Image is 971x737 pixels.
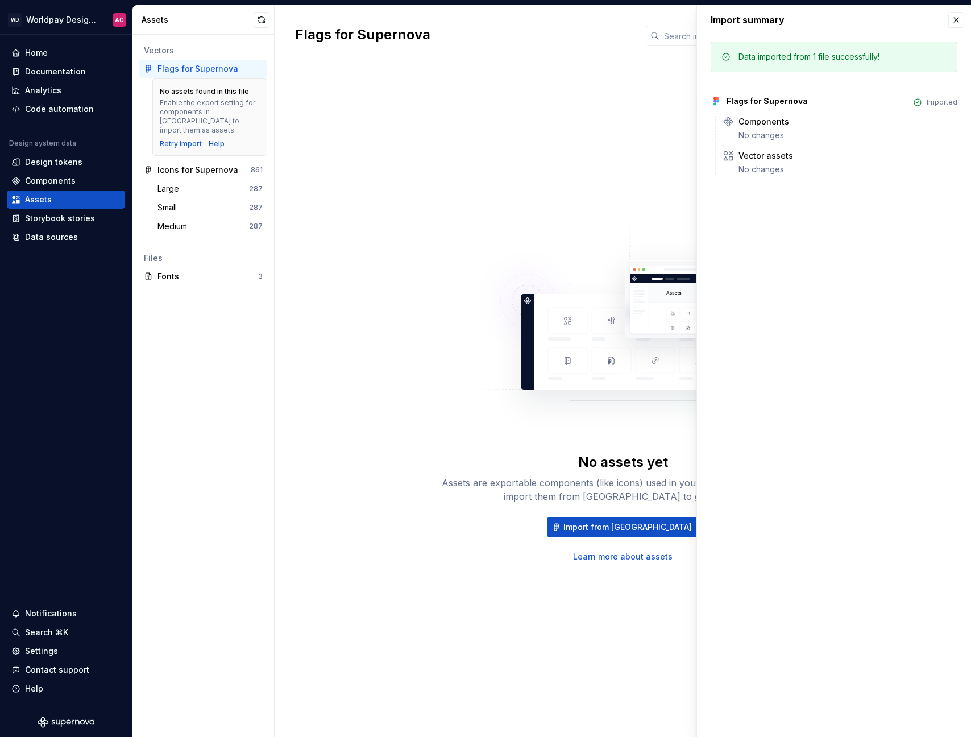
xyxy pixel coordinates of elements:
[7,228,125,246] a: Data sources
[144,252,263,264] div: Files
[7,153,125,171] a: Design tokens
[25,103,94,115] div: Code automation
[7,661,125,679] button: Contact support
[157,63,238,74] div: Flags for Supernova
[7,172,125,190] a: Components
[738,51,879,63] div: Data imported from 1 file successfully!
[25,664,89,676] div: Contact support
[139,161,267,179] a: Icons for Supernova861
[738,150,793,162] div: Vector assets
[160,87,249,96] div: No assets found in this file
[249,184,263,193] div: 287
[25,175,76,187] div: Components
[7,81,125,100] a: Analytics
[25,627,68,638] div: Search ⌘K
[142,14,254,26] div: Assets
[727,96,808,107] div: Flags for Supernova
[26,14,99,26] div: Worldpay Design System
[7,623,125,641] button: Search ⌘K
[153,198,267,217] a: Small287
[25,608,77,619] div: Notifications
[139,267,267,285] a: Fonts3
[251,165,263,175] div: 861
[8,13,22,27] div: WD
[441,476,805,503] div: Assets are exportable components (like icons) used in your design system. You can import them fro...
[7,100,125,118] a: Code automation
[25,85,61,96] div: Analytics
[157,183,184,194] div: Large
[7,44,125,62] a: Home
[711,13,785,27] div: Import summary
[563,521,692,533] span: Import from [GEOGRAPHIC_DATA]
[38,717,94,728] svg: Supernova Logo
[209,139,225,148] a: Help
[7,604,125,623] button: Notifications
[153,180,267,198] a: Large287
[7,209,125,227] a: Storybook stories
[573,551,673,562] a: Learn more about assets
[160,139,202,148] button: Retry import
[25,47,48,59] div: Home
[7,680,125,698] button: Help
[7,642,125,660] a: Settings
[157,202,181,213] div: Small
[258,272,263,281] div: 3
[153,217,267,235] a: Medium287
[157,164,238,176] div: Icons for Supernova
[249,203,263,212] div: 287
[927,98,957,107] div: Imported
[25,66,86,77] div: Documentation
[139,60,267,78] a: Flags for Supernova
[9,139,76,148] div: Design system data
[2,7,130,32] button: WDWorldpay Design SystemAC
[547,517,699,537] button: Import from [GEOGRAPHIC_DATA]
[144,45,263,56] div: Vectors
[738,116,789,127] div: Components
[249,222,263,231] div: 287
[738,164,957,175] div: No changes
[7,191,125,209] a: Assets
[738,130,957,141] div: No changes
[25,194,52,205] div: Assets
[157,221,192,232] div: Medium
[25,213,95,224] div: Storybook stories
[160,98,260,135] div: Enable the export setting for components in [GEOGRAPHIC_DATA] to import them as assets.
[25,645,58,657] div: Settings
[578,453,668,471] div: No assets yet
[25,156,82,168] div: Design tokens
[157,271,258,282] div: Fonts
[7,63,125,81] a: Documentation
[25,683,43,694] div: Help
[295,26,632,44] h2: Flags for Supernova
[659,26,794,46] input: Search in assets...
[25,231,78,243] div: Data sources
[115,15,124,24] div: AC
